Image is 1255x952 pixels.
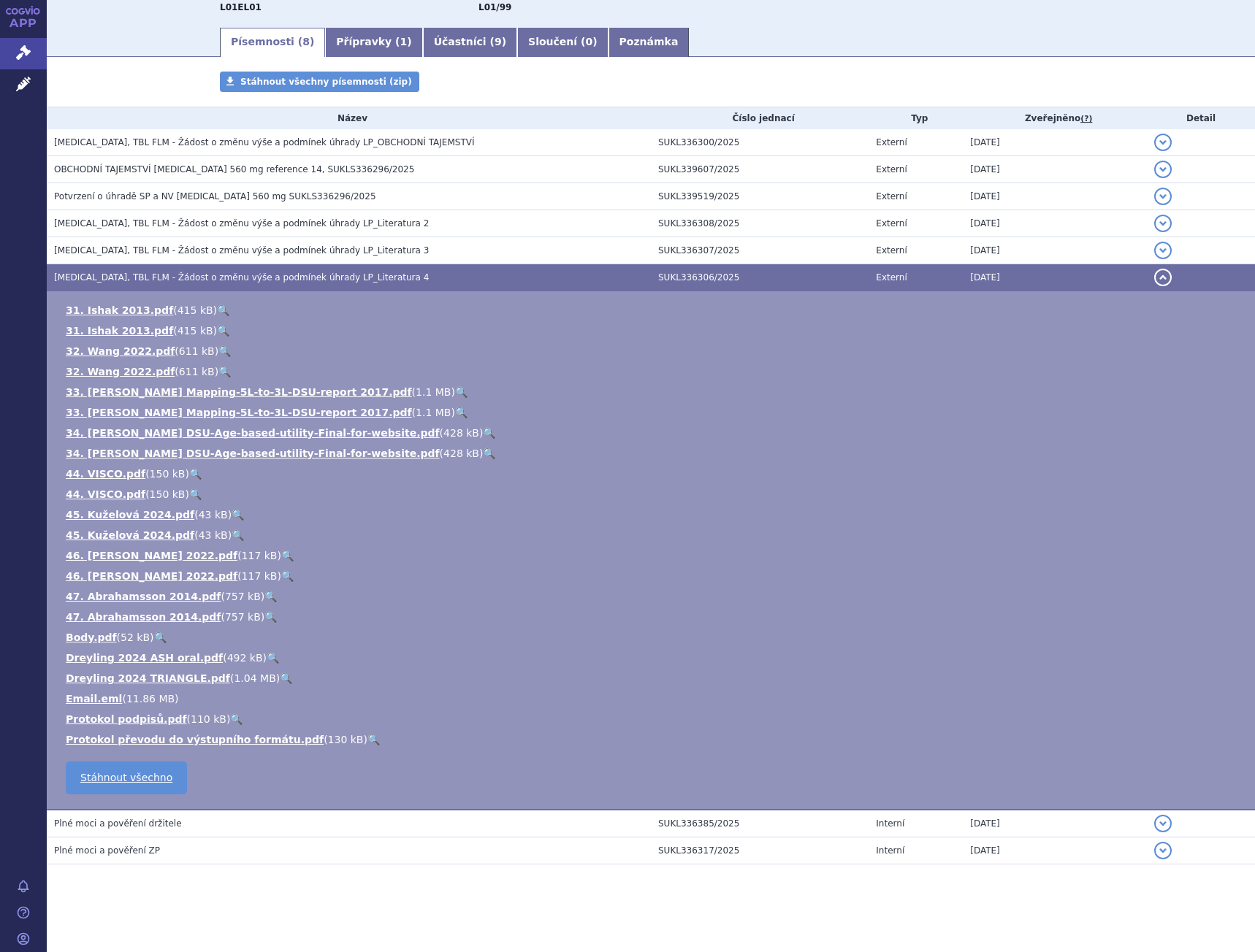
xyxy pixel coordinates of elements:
td: [DATE] [963,156,1147,183]
td: [DATE] [963,183,1147,210]
a: Písemnosti (8) [220,28,325,57]
a: 46. [PERSON_NAME] 2022.pdf [66,570,237,582]
a: 34. [PERSON_NAME] DSU-Age-based-utility-Final-for-website.pdf [66,427,440,439]
span: 428 kB [443,448,479,459]
a: 31. Ishak 2013.pdf [66,304,173,316]
span: 110 kB [191,713,226,725]
a: 45. Kuželová 2024.pdf [66,509,194,521]
td: SUKL336306/2025 [651,264,869,291]
li: ( ) [66,467,1240,481]
a: 🔍 [267,652,279,664]
td: [DATE] [963,210,1147,237]
span: 43 kB [199,529,228,541]
a: 🔍 [217,304,229,316]
a: 🔍 [218,366,231,377]
a: 34. [PERSON_NAME] DSU-Age-based-utility-Final-for-website.pdf [66,448,440,459]
a: Dreyling 2024 TRIANGLE.pdf [66,672,230,684]
span: 117 kB [242,570,278,582]
span: 130 kB [328,734,364,745]
li: ( ) [66,630,1240,645]
li: ( ) [66,364,1240,379]
td: [DATE] [963,837,1147,864]
li: ( ) [66,405,1240,420]
a: Stáhnout všechny písemnosti (zip) [220,72,419,92]
a: Body.pdf [66,632,117,643]
a: 32. Wang 2022.pdf [66,366,175,377]
td: SUKL336307/2025 [651,237,869,264]
span: IMBRUVICA, TBL FLM - Žádost o změnu výše a podmínek úhrady LP_Literatura 4 [54,272,429,283]
th: Název [47,107,651,129]
button: detail [1154,242,1172,259]
button: detail [1154,815,1172,832]
span: Externí [876,245,907,256]
span: 9 [495,36,502,47]
li: ( ) [66,569,1240,583]
a: 🔍 [189,468,202,480]
a: 🔍 [367,734,380,745]
td: SUKL339607/2025 [651,156,869,183]
li: ( ) [66,303,1240,318]
li: ( ) [66,446,1240,461]
a: Přípravky (1) [325,28,422,57]
a: 44. VISCO.pdf [66,468,145,480]
span: Externí [876,191,907,201]
td: SUKL336308/2025 [651,210,869,237]
a: 🔍 [189,488,202,500]
span: 1 [400,36,408,47]
td: SUKL336300/2025 [651,129,869,156]
a: Sloučení (0) [517,28,608,57]
li: ( ) [66,528,1240,542]
button: detail [1154,188,1172,205]
a: Stáhnout všechno [66,761,187,794]
span: IMBRUVICA, TBL FLM - Žádost o změnu výše a podmínek úhrady LP_Literatura 3 [54,245,429,256]
abbr: (?) [1080,114,1092,124]
span: Interní [876,845,904,856]
span: Externí [876,137,907,147]
span: 757 kB [225,611,261,623]
button: detail [1154,161,1172,178]
span: 415 kB [178,325,213,337]
span: OBCHODNÍ TAJEMSTVÍ Imbruvica 560 mg reference 14, SUKLS336296/2025 [54,164,414,174]
span: 1.1 MB [416,407,451,418]
a: 🔍 [232,529,244,541]
td: [DATE] [963,237,1147,264]
a: 47. Abrahamsson 2014.pdf [66,591,221,602]
span: 428 kB [443,427,479,439]
a: 🔍 [230,713,243,725]
span: 415 kB [178,304,213,316]
button: detail [1154,269,1172,286]
span: Plné moci a pověření ZP [54,845,160,856]
span: 757 kB [225,591,261,602]
a: 46. [PERSON_NAME] 2022.pdf [66,550,237,561]
span: 8 [302,36,310,47]
td: [DATE] [963,810,1147,837]
a: Protokol podpisů.pdf [66,713,187,725]
td: [DATE] [963,264,1147,291]
li: ( ) [66,712,1240,726]
a: Účastníci (9) [423,28,517,57]
a: 🔍 [217,325,229,337]
a: 🔍 [281,550,294,561]
span: 150 kB [150,468,186,480]
li: ( ) [66,610,1240,624]
a: 🔍 [218,345,231,357]
strong: ibrutinib [478,2,511,12]
th: Typ [869,107,963,129]
td: SUKL339519/2025 [651,183,869,210]
a: 47. Abrahamsson 2014.pdf [66,611,221,623]
li: ( ) [66,650,1240,665]
a: 🔍 [455,407,468,418]
li: ( ) [66,323,1240,338]
span: 1.1 MB [416,386,451,398]
li: ( ) [66,691,1240,706]
li: ( ) [66,732,1240,747]
span: Externí [876,272,907,283]
li: ( ) [66,344,1240,358]
span: 611 kB [179,345,215,357]
li: ( ) [66,671,1240,686]
a: 🔍 [232,509,244,521]
button: detail [1154,215,1172,232]
li: ( ) [66,548,1240,563]
a: Email.eml [66,693,122,705]
span: Interní [876,818,904,829]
